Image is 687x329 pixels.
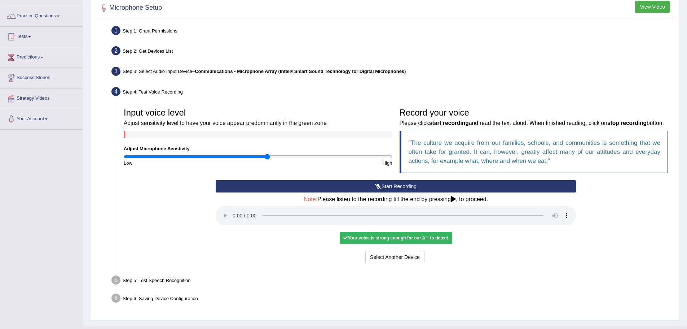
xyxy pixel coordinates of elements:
h3: Record your voice [400,108,668,127]
div: Step 4: Test Voice Recording [108,85,676,101]
b: start recording [429,120,469,126]
a: Strategy Videos [0,88,83,107]
div: Step 3: Select Audio Input Device [108,65,676,81]
label: Adjust Microphone Senstivity [124,145,190,152]
button: View Video [635,1,670,13]
a: Predictions [0,47,83,65]
button: Select Another Device [365,251,424,263]
small: Please click and read the text aloud. When finished reading, click on button. [400,120,664,126]
a: Success Stories [0,68,83,86]
button: Start Recording [216,180,576,192]
a: Practice Questions [0,6,83,24]
span: – [192,69,406,74]
div: Step 5: Test Speech Recognition [108,273,676,289]
a: Tests [0,27,83,45]
q: The culture we acquire from our families, schools, and communities is something that we often tak... [409,139,661,164]
a: Your Account [0,109,83,127]
h3: Input voice level [124,108,392,127]
h4: Please listen to the recording till the end by pressing , to proceed. [216,196,576,203]
small: Adjust sensitivity level to have your voice appear predominantly in the green zone [124,120,327,126]
div: Your voice is strong enough for our A.I. to detect [340,232,452,244]
h2: Microphone Setup [98,3,162,13]
b: Communications - Microphone Array (Intel® Smart Sound Technology for Digital Microphones) [195,69,406,74]
div: Step 1: Grant Permissions [108,24,676,40]
span: Note: [304,196,317,202]
div: High [258,160,396,166]
b: stop recording [607,120,647,126]
div: Step 2: Get Devices List [108,44,676,60]
div: Low [120,160,258,166]
div: Step 6: Saving Device Configuration [108,291,676,307]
